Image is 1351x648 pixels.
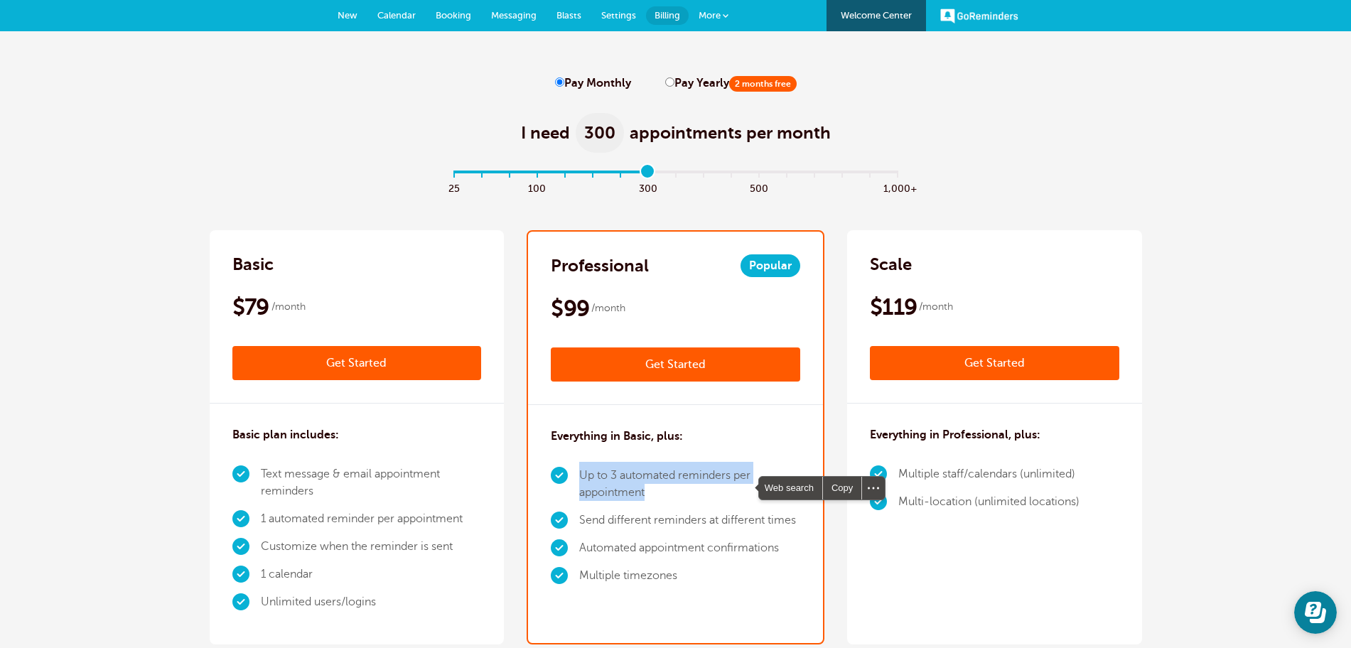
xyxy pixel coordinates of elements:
span: /month [919,298,953,315]
h2: Professional [551,254,649,277]
a: Billing [646,6,689,25]
span: 500 [745,179,773,195]
a: Get Started [551,347,800,382]
li: Send different reminders at different times [579,507,800,534]
a: Get Started [870,346,1119,380]
span: Calendar [377,10,416,21]
h2: Scale [870,253,912,276]
span: $119 [870,293,917,321]
li: Up to 3 automated reminders per appointment [579,462,800,507]
span: 100 [523,179,551,195]
span: 2 months free [729,76,797,92]
span: New [338,10,357,21]
span: 25 [440,179,468,195]
span: Messaging [491,10,537,21]
h3: Basic plan includes: [232,426,339,443]
li: 1 automated reminder per appointment [261,505,482,533]
li: Automated appointment confirmations [579,534,800,562]
span: 300 [634,179,662,195]
span: 300 [576,113,624,153]
span: /month [591,300,625,317]
span: appointments per month [630,121,831,144]
li: Unlimited users/logins [261,588,482,616]
label: Pay Monthly [555,77,631,90]
span: $99 [551,294,589,323]
h3: Everything in Professional, plus: [870,426,1040,443]
li: Multiple timezones [579,562,800,590]
h2: Basic [232,253,274,276]
input: Pay Monthly [555,77,564,87]
span: Popular [741,254,800,277]
span: Booking [436,10,471,21]
span: 1,000+ [883,179,911,195]
span: $79 [232,293,269,321]
h3: Everything in Basic, plus: [551,428,683,445]
span: Web search [759,477,822,499]
span: Blasts [556,10,581,21]
span: I need [521,121,570,144]
input: Pay Yearly2 months free [665,77,674,87]
iframe: Resource center [1294,591,1337,634]
div: Copy [823,477,861,499]
li: Multiple staff/calendars (unlimited) [898,460,1080,488]
label: Pay Yearly [665,77,797,90]
span: Billing [655,10,680,21]
li: Customize when the reminder is sent [261,533,482,561]
a: Get Started [232,346,482,380]
li: 1 calendar [261,561,482,588]
span: More [699,10,721,21]
li: Multi-location (unlimited locations) [898,488,1080,516]
li: Text message & email appointment reminders [261,460,482,505]
span: Settings [601,10,636,21]
span: /month [271,298,306,315]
